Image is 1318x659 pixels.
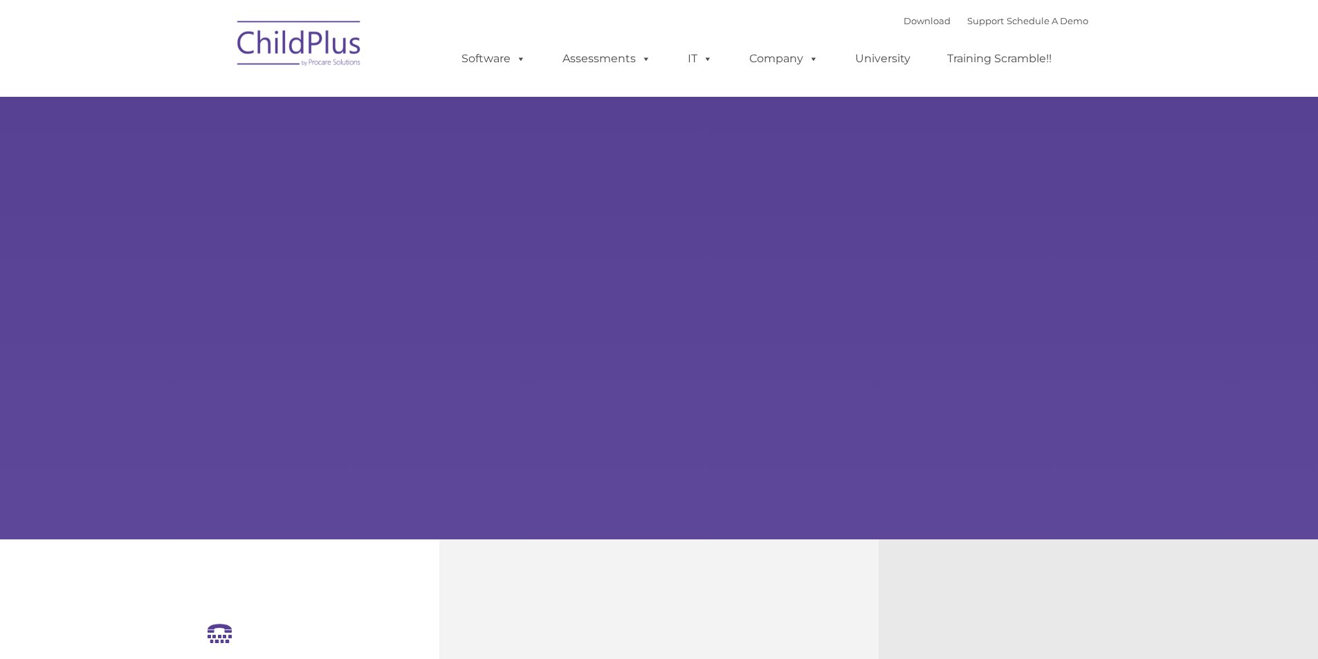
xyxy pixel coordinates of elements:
a: Company [735,45,832,73]
a: Assessments [549,45,665,73]
a: University [841,45,924,73]
a: Training Scramble!! [933,45,1065,73]
a: Schedule A Demo [1007,15,1088,26]
a: Support [967,15,1004,26]
a: Download [904,15,951,26]
a: Software [448,45,540,73]
a: IT [674,45,726,73]
img: ChildPlus by Procare Solutions [230,11,369,80]
font: | [904,15,1088,26]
